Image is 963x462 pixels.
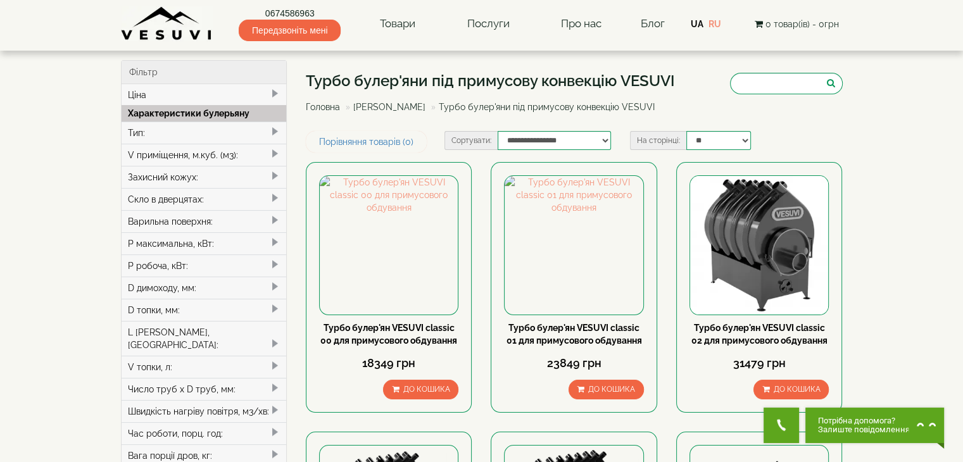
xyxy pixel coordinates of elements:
[122,188,287,210] div: Скло в дверцятах:
[122,321,287,356] div: L [PERSON_NAME], [GEOGRAPHIC_DATA]:
[765,19,838,29] span: 0 товар(ів) - 0грн
[122,378,287,400] div: Число труб x D труб, мм:
[122,277,287,299] div: D димоходу, мм:
[454,9,522,39] a: Послуги
[708,19,721,29] a: RU
[239,7,341,20] a: 0674586963
[444,131,498,150] label: Сортувати:
[764,408,799,443] button: Get Call button
[239,20,341,41] span: Передзвоніть мені
[122,144,287,166] div: V приміщення, м.куб. (м3):
[773,385,820,394] span: До кошика
[640,17,664,30] a: Блог
[690,176,828,314] img: Турбо булер'ян VESUVI classic 02 для примусового обдування
[306,73,675,89] h1: Турбо булер'яни під примусову конвекцію VESUVI
[122,105,287,122] div: Характеристики булерьяну
[691,19,703,29] a: UA
[691,323,828,346] a: Турбо булер'ян VESUVI classic 02 для примусового обдування
[122,299,287,321] div: D топки, мм:
[121,6,213,41] img: Завод VESUVI
[320,176,458,314] img: Турбо булер'ян VESUVI classic 00 для примусового обдування
[319,355,458,371] div: 18349 грн
[122,166,287,188] div: Захисний кожух:
[122,400,287,422] div: Швидкість нагріву повітря, м3/хв:
[504,355,643,371] div: 23849 грн
[588,385,635,394] span: До кошика
[306,102,340,112] a: Головна
[818,416,910,425] span: Потрібна допомога?
[403,385,450,394] span: До кошика
[320,323,457,346] a: Турбо булер'ян VESUVI classic 00 для примусового обдування
[383,380,458,399] button: До кошика
[505,176,643,314] img: Турбо булер'ян VESUVI classic 01 для примусового обдування
[630,131,686,150] label: На сторінці:
[122,232,287,254] div: P максимальна, кВт:
[753,380,829,399] button: До кошика
[428,101,655,113] li: Турбо булер'яни під примусову конвекцію VESUVI
[818,425,910,434] span: Залиште повідомлення
[750,17,842,31] button: 0 товар(ів) - 0грн
[569,380,644,399] button: До кошика
[507,323,642,346] a: Турбо булер'ян VESUVI classic 01 для примусового обдування
[122,84,287,106] div: Ціна
[689,355,829,371] div: 31479 грн
[353,102,425,112] a: [PERSON_NAME]
[548,9,614,39] a: Про нас
[367,9,428,39] a: Товари
[122,356,287,378] div: V топки, л:
[122,61,287,84] div: Фільтр
[122,210,287,232] div: Варильна поверхня:
[122,122,287,144] div: Тип:
[805,408,944,443] button: Chat button
[122,254,287,277] div: P робоча, кВт:
[122,422,287,444] div: Час роботи, порц. год:
[306,131,427,153] a: Порівняння товарів (0)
